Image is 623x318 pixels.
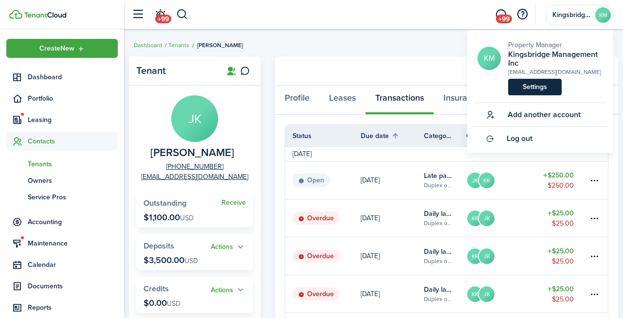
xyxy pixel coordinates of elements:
[361,199,424,237] a: [DATE]
[508,50,606,68] h2: Kingsbridge Management Inc
[285,275,361,313] a: Overdue
[28,217,118,227] span: Accounting
[361,213,380,223] p: [DATE]
[184,256,198,266] span: USD
[9,10,22,19] img: TenantCloud
[467,173,483,188] avatar-text: JK
[466,275,530,313] a: KKJK
[424,171,452,181] table-info-title: Late payment fee
[293,287,340,301] status: Overdue
[319,86,366,115] a: Leases
[144,240,174,251] span: Deposits
[180,213,194,223] span: USD
[211,284,246,296] button: Open menu
[28,192,118,202] span: Service Pros
[508,79,562,95] a: Settings
[466,131,530,141] th: Contact
[293,212,340,225] status: Overdue
[424,247,452,257] table-info-title: Daily late fee
[466,199,530,237] a: KKJK
[424,209,452,219] table-info-title: Daily late fee
[552,256,574,266] table-amount-description: $25.00
[424,237,466,275] a: Daily late feeDuplex on [PERSON_NAME], Unit 2022
[275,86,319,115] a: Profile
[479,173,495,188] avatar-text: KK
[293,249,340,263] status: Overdue
[361,275,424,313] a: [DATE]
[28,302,118,313] span: Reports
[285,149,319,159] td: [DATE]
[508,110,581,119] span: Add another account
[361,161,424,199] a: [DATE]
[508,68,606,76] div: [EMAIL_ADDRESS][DOMAIN_NAME]
[552,294,574,304] table-amount-description: $25.00
[28,260,118,270] span: Calendar
[144,255,198,265] p: $3,500.00
[496,15,512,23] span: +99
[167,299,181,309] span: USD
[24,12,66,18] img: TenantCloud
[507,134,532,143] span: Log out
[361,237,424,275] a: [DATE]
[150,147,234,159] span: Jonathan Kennedy
[171,95,218,142] avatar-text: JK
[434,86,491,115] a: Insurance
[424,284,452,295] table-info-title: Daily late fee
[424,219,452,228] table-subtitle: Duplex on [PERSON_NAME], Unit 2022
[479,248,495,264] avatar-text: JK
[6,298,118,317] a: Reports
[144,212,194,222] p: $1,100.00
[479,211,495,226] avatar-text: JK
[595,7,611,23] avatar-text: KM
[6,39,118,58] button: Open menu
[479,286,495,302] avatar-text: JK
[361,289,380,299] p: [DATE]
[151,2,169,27] a: Notifications
[475,127,606,150] a: Log out
[466,161,530,199] a: JKKK
[361,251,380,261] p: [DATE]
[548,208,574,218] table-amount-title: $25.00
[28,136,118,146] span: Contacts
[514,6,531,23] button: Open resource center
[530,199,588,237] a: $25.00$25.00
[361,175,380,185] p: [DATE]
[211,242,246,253] widget-stats-action: Actions
[467,248,483,264] avatar-text: KK
[211,284,246,296] button: Actions
[466,237,530,275] a: KKJK
[168,41,189,50] a: Tenants
[285,161,361,199] a: Open
[136,65,214,76] panel-main-title: Tenant
[211,242,246,253] button: Open menu
[424,199,466,237] a: Daily late feeDuplex on [PERSON_NAME], Unit 2022
[285,237,361,275] a: Overdue
[548,180,574,191] table-amount-description: $250.00
[6,172,118,189] a: Owners
[285,199,361,237] a: Overdue
[424,295,452,303] table-subtitle: Duplex on [PERSON_NAME], Unit 2022
[28,93,118,104] span: Portfolio
[361,130,424,141] th: Sort
[39,45,74,52] span: Create New
[552,218,574,229] table-amount-description: $25.00
[166,161,223,172] a: [PHONE_NUMBER]
[141,172,248,182] a: [EMAIL_ADDRESS][DOMAIN_NAME]
[128,5,147,24] button: Open sidebar
[552,12,591,18] span: Kingsbridge Management Inc
[221,199,246,207] widget-stats-action: Receive
[424,131,466,141] th: Category & property
[6,156,118,172] a: Tenants
[293,174,330,187] status: Open
[530,161,588,199] a: $250.00$250.00
[28,176,118,186] span: Owners
[424,181,452,190] table-subtitle: Duplex on [PERSON_NAME], Unit 2022
[477,47,501,70] avatar-text: KM
[6,189,118,205] a: Service Pros
[28,159,118,169] span: Tenants
[467,286,483,302] avatar-text: KK
[543,170,574,180] table-amount-title: $250.00
[134,41,162,50] a: Dashboard
[530,237,588,275] a: $25.00$25.00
